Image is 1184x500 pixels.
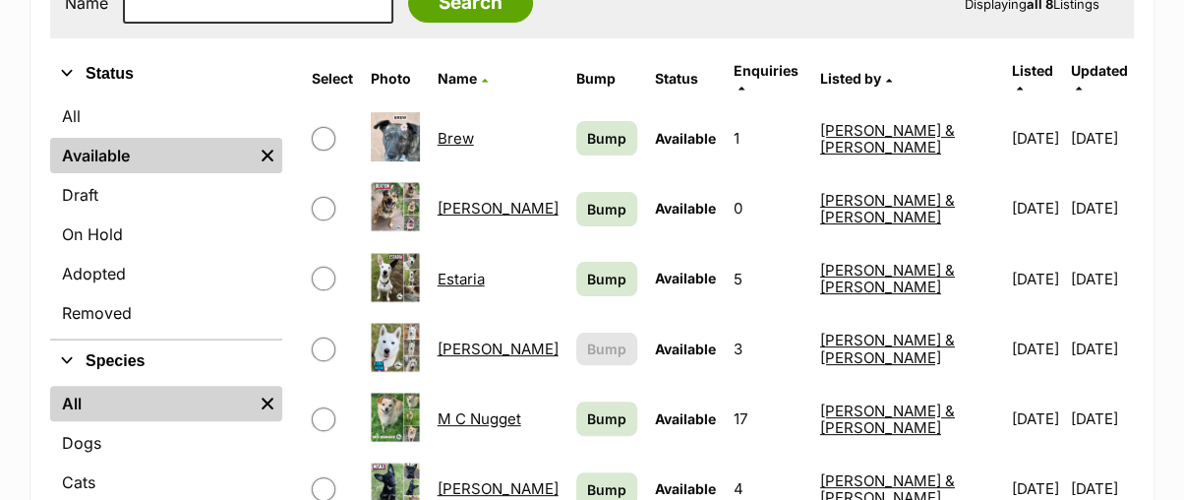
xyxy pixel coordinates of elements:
[587,339,626,359] span: Bump
[726,104,810,172] td: 1
[438,70,488,87] a: Name
[655,341,716,357] span: Available
[50,465,282,500] a: Cats
[734,62,799,94] a: Enquiries
[655,200,716,217] span: Available
[576,121,637,156] a: Bump
[587,199,626,219] span: Bump
[438,479,559,498] a: [PERSON_NAME]
[50,177,282,213] a: Draft
[1071,62,1128,94] a: Updated
[50,98,282,134] a: All
[1004,315,1069,383] td: [DATE]
[1071,174,1132,242] td: [DATE]
[1004,385,1069,453] td: [DATE]
[587,479,626,500] span: Bump
[1012,62,1053,94] a: Listed
[438,70,477,87] span: Name
[304,55,361,102] th: Select
[587,269,626,289] span: Bump
[1004,104,1069,172] td: [DATE]
[438,199,559,218] a: [PERSON_NAME]
[655,410,716,427] span: Available
[1012,62,1053,79] span: Listed
[1071,315,1132,383] td: [DATE]
[576,333,637,365] button: Bump
[587,128,626,149] span: Bump
[568,55,645,102] th: Bump
[726,385,810,453] td: 17
[726,245,810,313] td: 5
[253,138,282,173] a: Remove filter
[820,70,892,87] a: Listed by
[655,130,716,147] span: Available
[363,55,428,102] th: Photo
[50,94,282,339] div: Status
[655,480,716,497] span: Available
[50,386,253,421] a: All
[655,270,716,286] span: Available
[734,62,799,79] span: translation missing: en.admin.listings.index.attributes.enquiries
[438,340,559,358] a: [PERSON_NAME]
[820,331,955,366] a: [PERSON_NAME] & [PERSON_NAME]
[820,261,955,296] a: [PERSON_NAME] & [PERSON_NAME]
[820,121,955,156] a: [PERSON_NAME] & [PERSON_NAME]
[50,217,282,252] a: On Hold
[820,191,955,226] a: [PERSON_NAME] & [PERSON_NAME]
[438,270,485,288] a: Estaria
[1071,62,1128,79] span: Updated
[576,262,637,296] a: Bump
[820,70,881,87] span: Listed by
[726,174,810,242] td: 0
[50,61,282,87] button: Status
[576,402,637,436] a: Bump
[576,192,637,226] a: Bump
[50,256,282,291] a: Adopted
[726,315,810,383] td: 3
[1071,245,1132,313] td: [DATE]
[820,402,955,437] a: [PERSON_NAME] & [PERSON_NAME]
[50,348,282,374] button: Species
[438,129,474,148] a: Brew
[1004,245,1069,313] td: [DATE]
[647,55,724,102] th: Status
[438,409,521,428] a: M C Nugget
[1071,104,1132,172] td: [DATE]
[1004,174,1069,242] td: [DATE]
[50,425,282,461] a: Dogs
[50,138,253,173] a: Available
[50,295,282,331] a: Removed
[253,386,282,421] a: Remove filter
[587,408,626,429] span: Bump
[1071,385,1132,453] td: [DATE]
